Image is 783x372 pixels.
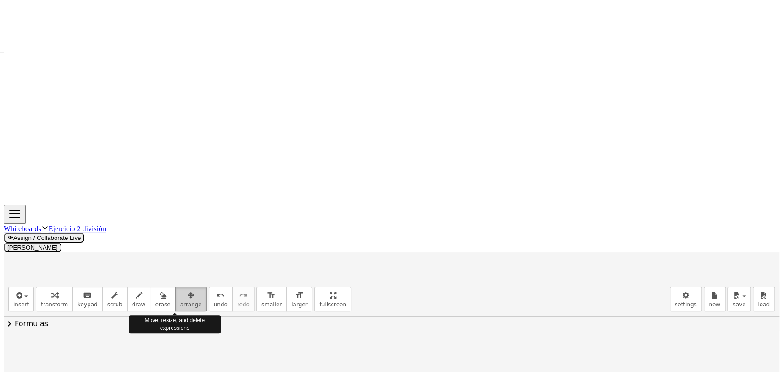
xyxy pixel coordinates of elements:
[49,225,106,233] a: Ejercicio 2 división
[7,244,58,251] span: [PERSON_NAME]
[753,287,775,311] button: load
[132,301,146,308] span: draw
[102,287,128,311] button: scrub
[127,287,151,311] button: draw
[107,301,122,308] span: scrub
[13,301,29,308] span: insert
[8,287,34,311] button: insert
[261,301,282,308] span: smaller
[180,301,202,308] span: arrange
[155,301,170,308] span: erase
[758,301,770,308] span: load
[36,287,73,311] button: transform
[670,287,702,311] button: settings
[239,290,248,301] i: redo
[209,287,233,311] button: undoundo
[7,234,81,241] span: Assign / Collaborate Live
[83,290,92,301] i: keyboard
[214,301,228,308] span: undo
[286,287,312,311] button: format_sizelarger
[4,233,84,243] button: Assign / Collaborate Live
[4,205,26,224] button: Toggle navigation
[675,301,697,308] span: settings
[4,316,779,331] button: chevron_rightFormulas
[727,287,751,311] button: save
[4,318,15,329] span: chevron_right
[78,301,98,308] span: keypad
[319,301,346,308] span: fullscreen
[4,243,61,252] button: [PERSON_NAME]
[237,301,250,308] span: redo
[72,287,103,311] button: keyboardkeypad
[129,315,221,333] div: Move, resize, and delete expressions
[4,225,41,233] a: Whiteboards
[704,287,726,311] button: new
[232,287,255,311] button: redoredo
[733,301,745,308] span: save
[150,287,175,311] button: erase
[216,290,225,301] i: undo
[267,290,276,301] i: format_size
[295,290,304,301] i: format_size
[314,287,351,311] button: fullscreen
[709,301,720,308] span: new
[291,301,307,308] span: larger
[41,301,68,308] span: transform
[175,287,207,311] button: arrange
[256,287,287,311] button: format_sizesmaller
